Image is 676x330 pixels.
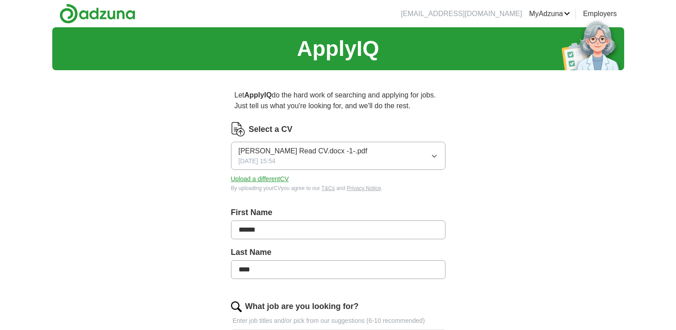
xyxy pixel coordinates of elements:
p: Let do the hard work of searching and applying for jobs. Just tell us what you're looking for, an... [231,86,445,115]
label: Last Name [231,246,445,258]
span: [PERSON_NAME] Read CV.docx -1-.pdf [239,146,367,157]
div: By uploading your CV you agree to our and . [231,184,445,192]
strong: ApplyIQ [244,91,272,99]
a: Employers [583,8,617,19]
label: First Name [231,207,445,219]
li: [EMAIL_ADDRESS][DOMAIN_NAME] [401,8,522,19]
a: MyAdzuna [529,8,570,19]
img: CV Icon [231,122,245,136]
img: Adzuna logo [59,4,135,24]
button: [PERSON_NAME] Read CV.docx -1-.pdf[DATE] 15:54 [231,142,445,170]
a: T&Cs [321,185,335,191]
h1: ApplyIQ [297,33,379,65]
img: search.png [231,301,242,312]
span: [DATE] 15:54 [239,157,276,166]
a: Privacy Notice [347,185,381,191]
button: Upload a differentCV [231,174,289,184]
label: Select a CV [249,123,293,135]
label: What job are you looking for? [245,300,359,313]
p: Enter job titles and/or pick from our suggestions (6-10 recommended) [231,316,445,326]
